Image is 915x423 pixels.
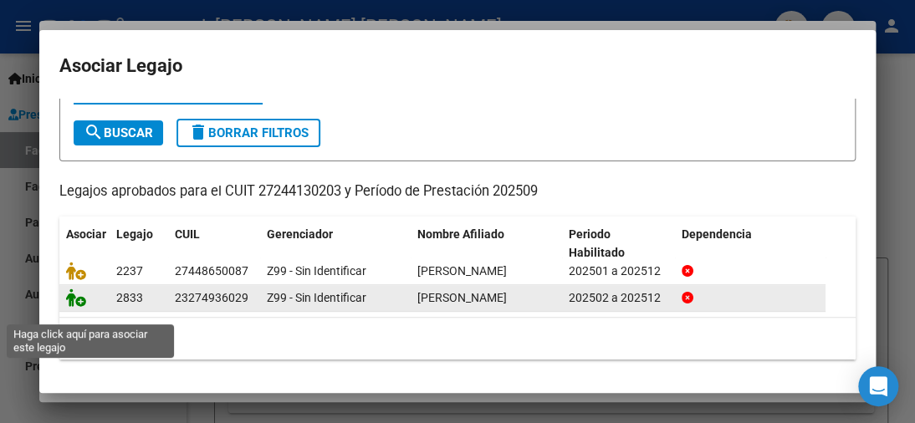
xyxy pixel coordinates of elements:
[59,181,856,202] p: Legajos aprobados para el CUIT 27244130203 y Período de Prestación 202509
[188,125,309,140] span: Borrar Filtros
[84,122,104,142] mat-icon: search
[59,217,110,272] datatable-header-cell: Asociar
[176,119,320,147] button: Borrar Filtros
[74,120,163,145] button: Buscar
[175,262,248,281] div: 27448650087
[682,227,752,241] span: Dependencia
[675,217,826,272] datatable-header-cell: Dependencia
[175,288,248,308] div: 23274936029
[116,291,143,304] span: 2833
[260,217,411,272] datatable-header-cell: Gerenciador
[858,366,898,406] div: Open Intercom Messenger
[267,291,366,304] span: Z99 - Sin Identificar
[562,217,675,272] datatable-header-cell: Periodo Habilitado
[175,227,200,241] span: CUIL
[411,217,562,272] datatable-header-cell: Nombre Afiliado
[569,262,668,281] div: 202501 a 202512
[267,227,333,241] span: Gerenciador
[417,291,507,304] span: QUIUAN ADRIAN MARCELO
[569,227,625,260] span: Periodo Habilitado
[267,264,366,278] span: Z99 - Sin Identificar
[417,227,504,241] span: Nombre Afiliado
[188,122,208,142] mat-icon: delete
[116,227,153,241] span: Legajo
[59,50,856,82] h2: Asociar Legajo
[417,264,507,278] span: FELDMAN ALDANA SOLEDAD
[569,288,668,308] div: 202502 a 202512
[84,125,153,140] span: Buscar
[66,227,106,241] span: Asociar
[168,217,260,272] datatable-header-cell: CUIL
[59,318,856,359] div: 2 registros
[110,217,168,272] datatable-header-cell: Legajo
[116,264,143,278] span: 2237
